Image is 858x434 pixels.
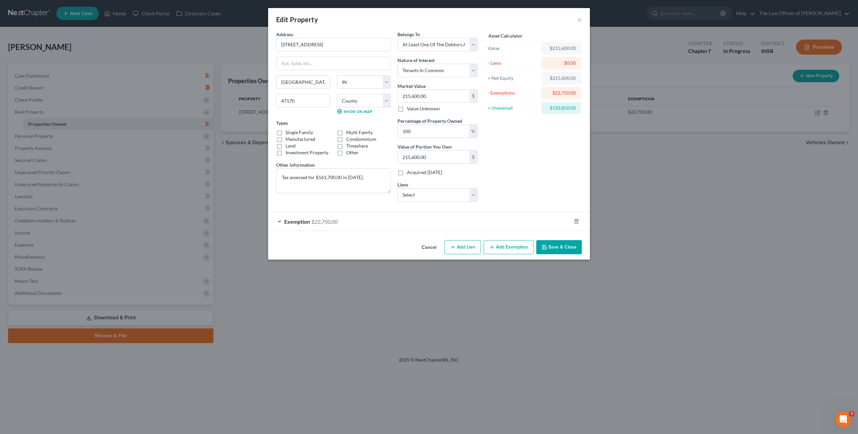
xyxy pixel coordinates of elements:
div: $215,600.00 [547,75,576,82]
label: Asset Calculator [488,32,523,39]
button: × [577,15,582,23]
label: Timeshare [346,143,368,149]
div: $0.00 [547,60,576,66]
div: Edit Property [276,15,318,24]
input: Enter zip... [276,94,330,107]
div: $22,750.00 [547,90,576,96]
input: 0.00 [398,125,469,138]
input: 0.00 [398,151,469,163]
button: Cancel [416,241,442,254]
span: Exemption [284,218,310,225]
input: Apt, Suite, etc... [277,57,390,70]
div: $192,850.00 [547,105,576,111]
label: Percentage of Property Owned [397,117,462,124]
button: Save & Close [536,240,582,254]
input: 0.00 [398,90,469,103]
span: Belongs To [397,32,420,37]
iframe: Intercom live chat [835,411,851,427]
label: Acquired [DATE] [407,169,442,176]
label: Liens [397,181,408,188]
input: Enter city... [277,76,330,89]
a: Show on Map [337,109,372,114]
label: Investment Property [286,149,328,156]
span: Address [276,32,293,37]
label: Multi Family [346,129,373,136]
label: Types [276,119,288,126]
span: 3 [849,411,854,417]
div: $ [469,151,477,163]
div: = Unexempt [488,105,538,111]
span: $22,750.00 [311,218,338,225]
div: $215,600.00 [547,45,576,52]
label: Manufactured [286,136,315,143]
div: = Net Equity [488,75,538,82]
div: $ [469,90,477,103]
div: Value [488,45,538,52]
button: Add Exemption [484,240,534,254]
div: - Liens [488,60,538,66]
label: Other information [276,161,315,168]
div: - Exemptions [488,90,538,96]
label: Market Value [397,83,426,90]
label: Other [346,149,359,156]
label: Single Family [286,129,313,136]
label: Nature of Interest [397,57,435,64]
label: Value of Portion You Own [397,143,452,150]
div: % [469,125,477,138]
label: Value Unknown [407,105,440,112]
input: Enter address... [277,38,390,51]
label: Land [286,143,296,149]
label: Condominium [346,136,376,143]
button: Add Lien [444,240,481,254]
